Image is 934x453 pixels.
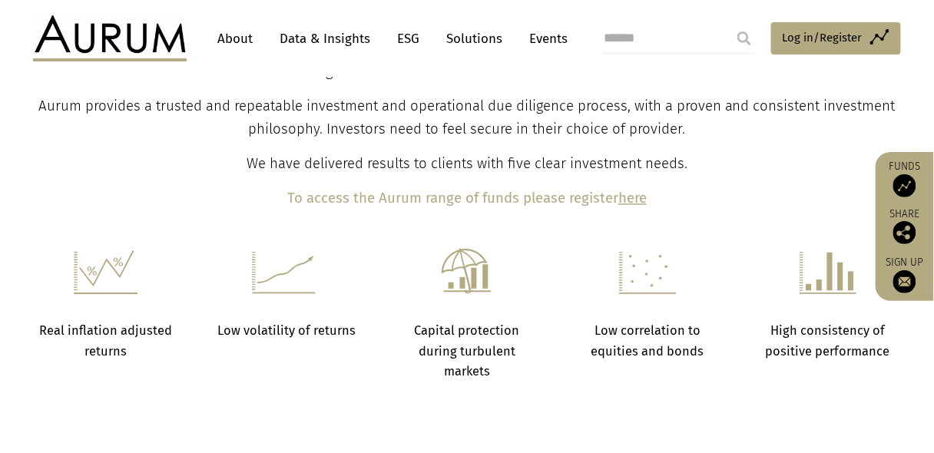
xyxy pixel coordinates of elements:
img: Sign up to our newsletter [893,270,916,293]
strong: High consistency of positive performance [766,323,890,358]
a: here [618,190,647,207]
a: Data & Insights [272,25,378,53]
div: Share [883,209,926,244]
img: Share this post [893,221,916,244]
img: Access Funds [893,174,916,197]
a: ESG [389,25,427,53]
img: Aurum [33,15,187,61]
input: Submit [729,23,760,54]
strong: Real inflation adjusted returns [39,323,172,358]
span: Log in/Register [783,28,863,47]
a: Log in/Register [771,22,901,55]
a: Funds [883,160,926,197]
strong: Capital protection during turbulent markets [414,323,519,379]
span: Aurum provides a trusted and repeatable investment and operational due diligence process, with a ... [38,98,896,137]
a: Events [522,25,568,53]
strong: Low volatility of returns [217,323,356,338]
a: Solutions [439,25,510,53]
a: Sign up [883,256,926,293]
span: We have delivered results to clients with five clear investment needs. [247,155,687,172]
strong: Low correlation to equities and bonds [591,323,704,358]
a: About [210,25,260,53]
b: To access the Aurum range of funds please register [287,190,618,207]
